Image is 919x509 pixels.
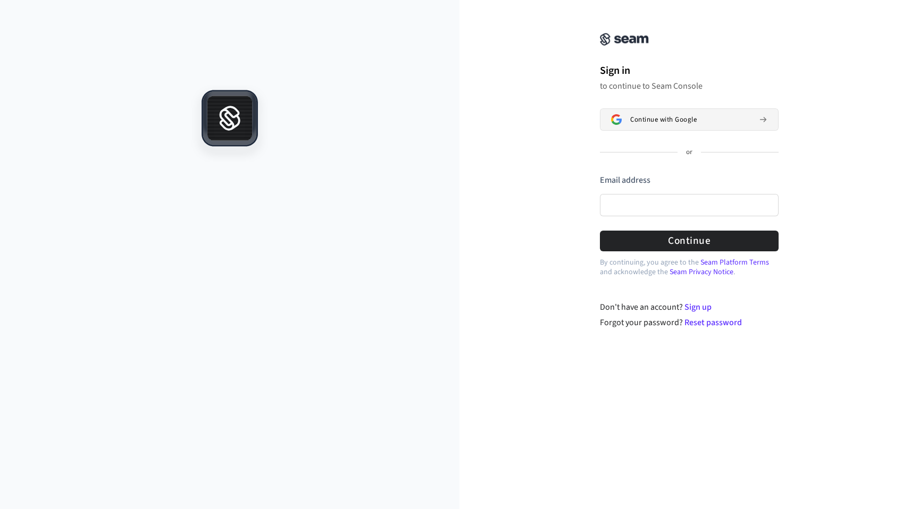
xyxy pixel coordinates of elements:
[600,108,779,131] button: Sign in with GoogleContinue with Google
[600,301,779,313] div: Don't have an account?
[611,114,622,125] img: Sign in with Google
[684,317,742,328] a: Reset password
[600,316,779,329] div: Forgot your password?
[630,115,697,124] span: Continue with Google
[600,258,779,277] p: By continuing, you agree to the and acknowledge the .
[600,174,650,186] label: Email address
[600,33,649,46] img: Seam Console
[600,231,779,251] button: Continue
[670,267,733,277] a: Seam Privacy Notice
[700,257,769,268] a: Seam Platform Terms
[686,148,692,157] p: or
[684,301,712,313] a: Sign up
[600,63,779,79] h1: Sign in
[600,81,779,91] p: to continue to Seam Console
